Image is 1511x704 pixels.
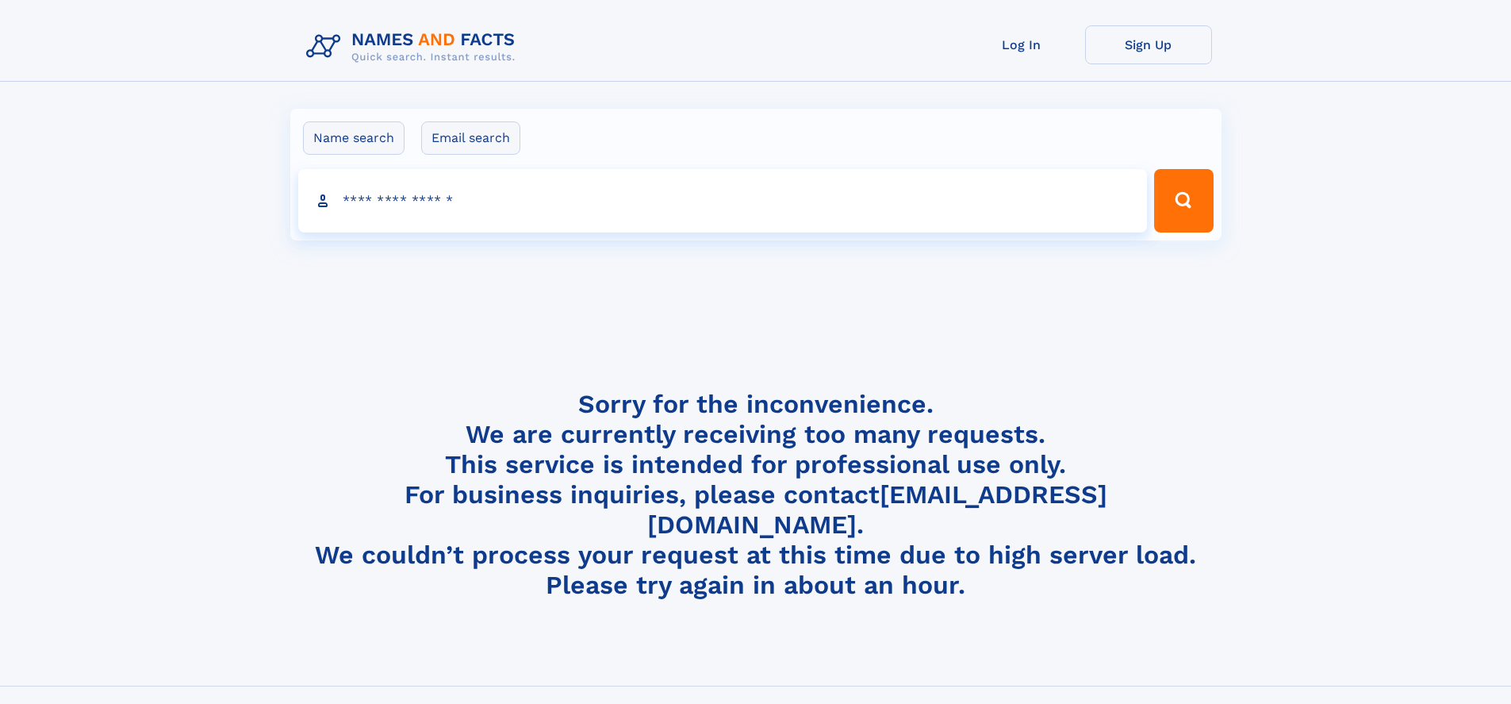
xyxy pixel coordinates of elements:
[300,389,1212,601] h4: Sorry for the inconvenience. We are currently receiving too many requests. This service is intend...
[1085,25,1212,64] a: Sign Up
[300,25,528,68] img: Logo Names and Facts
[298,169,1148,233] input: search input
[647,479,1107,540] a: [EMAIL_ADDRESS][DOMAIN_NAME]
[958,25,1085,64] a: Log In
[303,121,405,155] label: Name search
[1154,169,1213,233] button: Search Button
[421,121,520,155] label: Email search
